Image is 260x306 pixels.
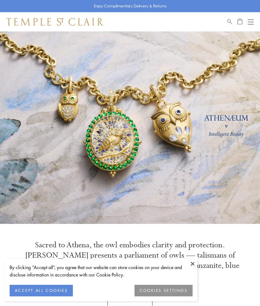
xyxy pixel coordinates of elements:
button: Open navigation [248,18,254,26]
button: ACCEPT ALL COOKIES [10,285,73,296]
p: Enjoy Complimentary Delivery & Returns [94,3,167,9]
a: Open Shopping Bag [238,18,242,26]
iframe: Gorgias live chat messenger [228,276,254,300]
a: Search [227,18,232,26]
img: Temple St. Clair [6,18,103,26]
p: Sacred to Athena, the owl embodies clarity and protection. [PERSON_NAME] presents a parliament of... [19,240,241,281]
div: By clicking “Accept all”, you agree that our website can store cookies on your device and disclos... [10,264,193,278]
button: COOKIES SETTINGS [134,285,193,296]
